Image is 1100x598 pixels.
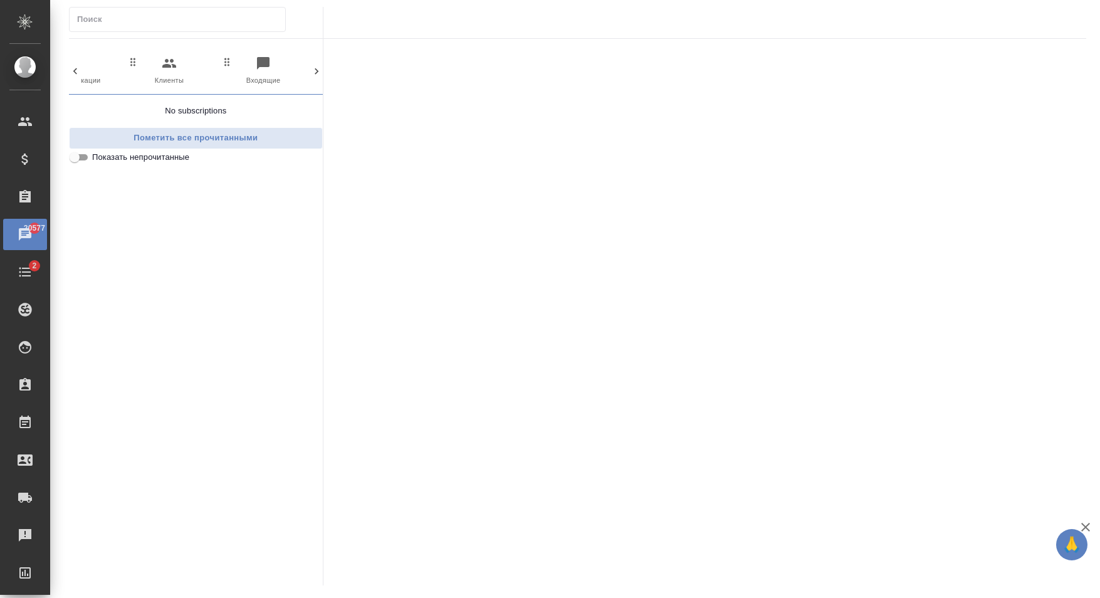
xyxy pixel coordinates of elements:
[221,56,305,87] span: Входящие
[127,56,211,87] span: Клиенты
[77,11,285,28] input: Поиск
[165,105,226,117] p: No subscriptions
[24,260,44,272] span: 2
[221,56,233,68] svg: Зажми и перетащи, чтобы поменять порядок вкладок
[69,127,323,149] button: Пометить все прочитанными
[1061,532,1082,558] span: 🙏
[127,56,139,68] svg: Зажми и перетащи, чтобы поменять порядок вкладок
[76,131,316,145] span: Пометить все прочитанными
[16,222,53,234] span: 20577
[3,256,47,288] a: 2
[1056,529,1087,560] button: 🙏
[92,151,189,164] span: Показать непрочитанные
[3,219,47,250] a: 20577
